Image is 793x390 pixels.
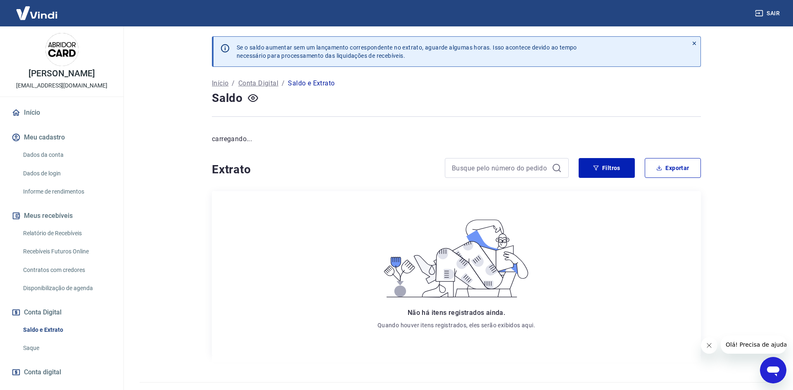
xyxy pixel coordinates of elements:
p: Quando houver itens registrados, eles serão exibidos aqui. [378,321,535,329]
a: Conta Digital [238,78,278,88]
a: Contratos com credores [20,262,114,279]
a: Início [212,78,228,88]
img: Vindi [10,0,64,26]
a: Dados de login [20,165,114,182]
iframe: Fechar mensagem [701,337,717,354]
p: / [282,78,285,88]
h4: Extrato [212,161,435,178]
p: [EMAIL_ADDRESS][DOMAIN_NAME] [16,81,107,90]
button: Sair [753,6,783,21]
button: Meu cadastro [10,128,114,147]
a: Conta digital [10,363,114,381]
button: Exportar [645,158,701,178]
input: Busque pelo número do pedido [452,162,548,174]
button: Filtros [579,158,635,178]
span: Olá! Precisa de ajuda? [5,6,69,12]
a: Dados da conta [20,147,114,163]
a: Informe de rendimentos [20,183,114,200]
a: Disponibilização de agenda [20,280,114,297]
h4: Saldo [212,90,243,106]
iframe: Botão para abrir a janela de mensagens [760,357,786,383]
span: Não há itens registrados ainda. [408,309,505,317]
a: Início [10,104,114,122]
iframe: Mensagem da empresa [721,336,786,354]
img: 785f95cb-75a8-4b18-9c58-98256bca9c16.jpeg [45,33,78,66]
p: carregando... [212,134,701,144]
span: Conta digital [24,366,61,378]
a: Saldo e Extrato [20,321,114,338]
p: Saldo e Extrato [288,78,335,88]
button: Meus recebíveis [10,207,114,225]
a: Recebíveis Futuros Online [20,243,114,260]
p: Se o saldo aumentar sem um lançamento correspondente no extrato, aguarde algumas horas. Isso acon... [237,43,577,60]
button: Conta Digital [10,303,114,321]
a: Relatório de Recebíveis [20,225,114,242]
a: Saque [20,340,114,357]
p: [PERSON_NAME] [28,69,95,78]
p: / [232,78,235,88]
